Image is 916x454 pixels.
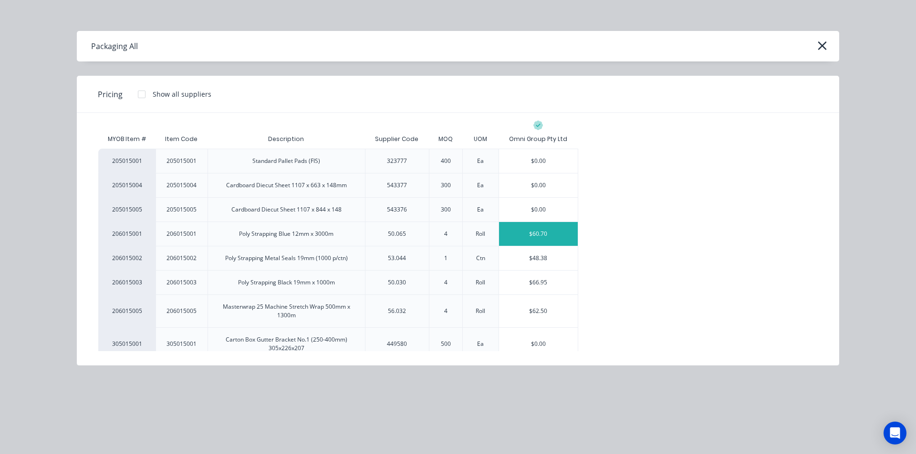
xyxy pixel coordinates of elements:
[441,340,451,348] div: 500
[167,307,197,315] div: 206015005
[499,246,578,270] div: $48.38
[388,278,406,287] div: 50.030
[388,254,406,262] div: 53.044
[444,278,448,287] div: 4
[231,205,342,214] div: Cardboard Diecut Sheet 1107 x 844 x 148
[499,328,578,360] div: $0.00
[98,89,123,100] span: Pricing
[387,181,407,190] div: 543377
[98,246,156,270] div: 206015002
[388,230,406,238] div: 50.065
[260,127,312,151] div: Description
[167,278,197,287] div: 206015003
[441,205,451,214] div: 300
[444,230,448,238] div: 4
[476,254,485,262] div: Ctn
[441,157,451,165] div: 400
[499,198,578,222] div: $0.00
[499,271,578,294] div: $66.95
[466,127,495,151] div: UOM
[499,295,578,327] div: $62.50
[98,327,156,360] div: 305015001
[476,278,485,287] div: Roll
[98,173,156,197] div: 205015004
[477,157,484,165] div: Ea
[98,294,156,327] div: 206015005
[884,422,906,444] div: Open Intercom Messenger
[387,340,407,348] div: 449580
[98,197,156,222] div: 205015005
[98,149,156,173] div: 205015001
[153,89,211,99] div: Show all suppliers
[499,149,578,173] div: $0.00
[225,254,348,262] div: Poly Strapping Metal Seals 19mm (1000 p/ctn)
[167,340,197,348] div: 305015001
[509,135,567,143] div: Omni Group Pty Ltd
[367,127,426,151] div: Supplier Code
[477,205,484,214] div: Ea
[239,230,333,238] div: Poly Strapping Blue 12mm x 3000m
[476,307,485,315] div: Roll
[387,157,407,165] div: 323777
[387,205,407,214] div: 543376
[252,157,320,165] div: Standard Pallet Pads (FIS)
[98,130,156,149] div: MYOB Item #
[91,40,138,52] div: Packaging All
[216,335,357,353] div: Carton Box Gutter Bracket No.1 (250-400mm) 305x226x207
[238,278,335,287] div: Poly Strapping Black 19mm x 1000m
[444,254,448,262] div: 1
[157,127,205,151] div: Item Code
[431,127,460,151] div: MOQ
[477,181,484,190] div: Ea
[476,230,485,238] div: Roll
[98,222,156,246] div: 206015001
[499,222,578,246] div: $60.70
[167,157,197,165] div: 205015001
[226,181,347,190] div: Cardboard Diecut Sheet 1107 x 663 x 148mm
[444,307,448,315] div: 4
[441,181,451,190] div: 300
[167,254,197,262] div: 206015002
[388,307,406,315] div: 56.032
[216,303,357,320] div: Masterwrap 25 Machine Stretch Wrap 500mm x 1300m
[167,230,197,238] div: 206015001
[167,181,197,190] div: 205015004
[477,340,484,348] div: Ea
[499,173,578,197] div: $0.00
[167,205,197,214] div: 205015005
[98,270,156,294] div: 206015003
